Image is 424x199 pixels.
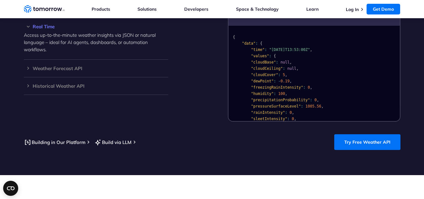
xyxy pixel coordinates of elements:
span: null [287,66,296,71]
span: "humidity" [251,91,273,96]
span: , [289,60,292,64]
span: { [233,35,235,39]
span: : [310,98,312,102]
span: : [301,104,303,108]
a: Log In [346,7,359,12]
span: "precipitationProbability" [251,98,310,102]
span: , [285,73,287,77]
a: Try Free Weather API [334,134,400,150]
span: , [292,110,294,115]
span: : [265,47,267,52]
a: Solutions [137,6,157,12]
h3: Historical Weather API [24,84,168,88]
span: , [310,85,312,90]
span: "pressureSurfaceLevel" [251,104,301,108]
span: : [269,54,271,58]
a: Get Demo [367,4,400,14]
span: "time" [251,47,264,52]
span: 5 [282,73,285,77]
span: : [282,66,285,71]
span: 0.19 [280,79,289,83]
span: : [287,117,289,121]
h3: Weather Forecast API [24,66,168,71]
span: : [278,73,280,77]
span: 0 [292,117,294,121]
a: Build via LLM [94,138,131,146]
span: "values" [251,54,269,58]
span: , [317,98,319,102]
span: : [285,110,287,115]
span: - [278,79,280,83]
span: 0 [314,98,317,102]
span: : [274,91,276,96]
span: "rainIntensity" [251,110,285,115]
a: Home link [24,4,65,14]
span: "cloudCeiling" [251,66,282,71]
a: Developers [184,6,208,12]
button: Open CMP widget [3,181,18,196]
span: , [310,47,312,52]
a: Building in Our Platform [24,138,85,146]
a: Learn [306,6,319,12]
span: null [280,60,289,64]
span: "sleetIntensity" [251,117,287,121]
span: : [274,79,276,83]
h3: Real Time [24,24,168,29]
span: : [276,60,278,64]
span: 100 [278,91,285,96]
span: "cloudBase" [251,60,276,64]
a: Products [92,6,110,12]
span: , [321,104,323,108]
span: { [274,54,276,58]
span: , [285,91,287,96]
span: : [303,85,305,90]
span: "freezingRainIntensity" [251,85,303,90]
span: "[DATE]T13:53:00Z" [269,47,310,52]
span: "data" [242,41,255,46]
span: , [289,79,292,83]
span: "cloudCover" [251,73,278,77]
span: , [294,117,296,121]
span: 0 [308,85,310,90]
span: 1005.56 [305,104,321,108]
span: { [260,41,262,46]
span: , [296,66,298,71]
span: "dewPoint" [251,79,273,83]
span: 0 [289,110,292,115]
a: Space & Technology [236,6,279,12]
p: Access up-to-the-minute weather insights via JSON or natural language – ideal for AI agents, dash... [24,31,168,53]
span: : [255,41,258,46]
